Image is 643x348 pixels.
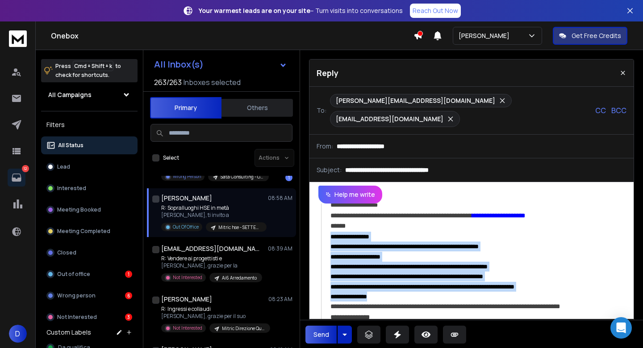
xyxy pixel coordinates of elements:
[41,158,138,176] button: Lead
[41,86,138,104] button: All Campaigns
[125,314,132,321] div: 3
[57,163,70,170] p: Lead
[41,222,138,240] button: Meeting Completed
[57,185,86,192] p: Interested
[163,154,179,161] label: Select
[611,105,626,116] p: BCC
[173,274,202,281] p: Not Interested
[161,313,268,320] p: [PERSON_NAME], grazie per il suo
[595,105,606,116] p: CC
[147,55,294,73] button: All Inbox(s)
[161,306,268,313] p: R: Ingressi e collaudi
[221,98,293,118] button: Others
[268,296,292,303] p: 08:23 AM
[221,174,263,180] p: Sata Consulting - Go to market
[57,228,110,235] p: Meeting Completed
[161,212,267,219] p: [PERSON_NAME], ti invito a
[161,262,262,269] p: [PERSON_NAME], grazie per la
[41,201,138,219] button: Meeting Booked
[41,308,138,326] button: Not Interested3
[222,275,257,281] p: Ai6 Arredamento
[154,77,182,88] span: 263 / 263
[610,317,632,339] div: Open Intercom Messenger
[317,106,326,115] p: To:
[317,142,333,151] p: From:
[8,169,25,187] a: 12
[184,77,241,88] h3: Inboxes selected
[58,142,84,149] p: All Status
[9,30,27,47] img: logo
[41,119,138,131] h3: Filters
[57,292,96,299] p: Wrong person
[572,31,621,40] p: Get Free Credits
[48,90,92,99] h1: All Campaigns
[305,326,337,344] button: Send
[41,265,138,283] button: Out of office1
[57,249,76,256] p: Closed
[46,328,91,337] h3: Custom Labels
[150,97,221,119] button: Primary
[41,179,138,197] button: Interested
[336,115,443,123] p: [EMAIL_ADDRESS][DOMAIN_NAME]
[268,195,292,202] p: 08:58 AM
[317,67,338,79] p: Reply
[125,271,132,278] div: 1
[173,224,199,230] p: Out Of Office
[413,6,458,15] p: Reach Out Now
[268,245,292,252] p: 08:39 AM
[161,204,267,212] p: R: Sopralluoghi HSE in metà
[553,27,627,45] button: Get Free Credits
[161,244,259,253] h1: [EMAIL_ADDRESS][DOMAIN_NAME]
[9,325,27,343] button: D
[173,173,201,180] p: Wrong Person
[161,295,212,304] h1: [PERSON_NAME]
[154,60,204,69] h1: All Inbox(s)
[125,292,132,299] div: 6
[161,255,262,262] p: R: Vendere ai progettisti e
[199,6,403,15] p: – Turn visits into conversations
[41,136,138,154] button: All Status
[41,287,138,305] button: Wrong person6
[57,314,97,321] p: Not Interested
[222,325,265,332] p: Mitric Direzione Qualità - settembre
[285,174,292,181] div: 1
[51,30,413,41] h1: Onebox
[22,165,29,172] p: 12
[173,325,202,331] p: Not Interested
[57,206,101,213] p: Meeting Booked
[317,166,342,174] p: Subject:
[459,31,513,40] p: [PERSON_NAME]
[55,62,121,80] p: Press to check for shortcuts.
[318,186,382,204] button: Help me write
[199,6,310,15] strong: Your warmest leads are on your site
[410,4,461,18] a: Reach Out Now
[218,224,261,231] p: Mitric hse - SETTEMBRE
[41,244,138,262] button: Closed
[336,96,495,105] p: [PERSON_NAME][EMAIL_ADDRESS][DOMAIN_NAME]
[57,271,90,278] p: Out of office
[161,194,212,203] h1: [PERSON_NAME]
[73,61,113,71] span: Cmd + Shift + k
